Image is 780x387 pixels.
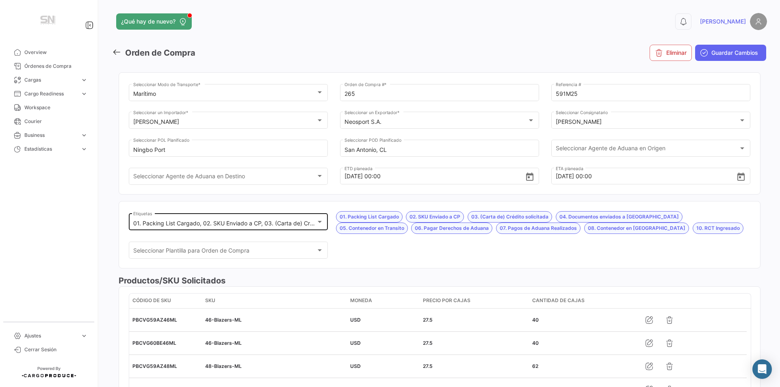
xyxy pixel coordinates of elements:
span: Ajustes [24,332,77,339]
span: 46-Blazers-ML [205,340,242,346]
span: Overview [24,49,88,56]
span: PBCVG59AZ48ML [132,363,177,369]
span: 03. (Carta de) Crédito solicitada [471,213,548,221]
span: PBCVG60BE46ML [132,340,176,346]
span: 06. Pagar Derechos de Aduana [415,225,489,232]
h3: Productos/SKU Solicitados [119,275,760,286]
span: Código de SKU [132,297,171,304]
span: Seleccionar Plantilla para Orden de Compra [133,249,316,255]
span: USD [350,340,361,346]
span: 48-Blazers-ML [205,363,242,369]
span: 62 [532,363,538,369]
span: 10. RCT Ingresado [696,225,740,232]
img: placeholder-user.png [750,13,767,30]
span: expand_more [80,332,88,339]
a: Workspace [6,101,91,115]
a: Órdenes de Compra [6,59,91,73]
span: 08. Contenedor en [GEOGRAPHIC_DATA] [588,225,685,232]
span: Guardar Cambios [711,49,758,57]
button: Eliminar [650,45,692,61]
button: Open calendar [736,172,746,181]
button: Guardar Cambios [695,45,766,61]
span: 27.5 [423,340,433,346]
span: Cerrar Sesión [24,346,88,353]
datatable-header-cell: Código de SKU [129,294,202,308]
span: Órdenes de Compra [24,63,88,70]
input: Seleccionar una fecha [556,162,737,190]
span: 07. Pagos de Aduana Realizados [500,225,577,232]
h3: Orden de Compra [125,47,195,59]
span: [PERSON_NAME] [700,17,746,26]
button: ¿Qué hay de nuevo? [116,13,192,30]
span: Seleccionar Agente de Aduana en Origen [556,147,739,154]
input: Escriba para buscar... [133,147,324,154]
span: 27.5 [423,317,433,323]
span: Moneda [350,297,372,304]
mat-select-trigger: [PERSON_NAME] [556,118,602,125]
span: Cantidad de Cajas [532,297,585,304]
span: 46-Blazers-ML [205,317,242,323]
span: 04. Documentos enviados a [GEOGRAPHIC_DATA] [559,213,679,221]
mat-select-trigger: [PERSON_NAME] [133,118,179,125]
span: 01. Packing List Cargado [340,213,399,221]
span: Seleccionar Agente de Aduana en Destino [133,174,316,181]
span: Estadísticas [24,145,77,153]
datatable-header-cell: Moneda [347,294,420,308]
span: Precio por Cajas [423,297,470,304]
datatable-header-cell: SKU [202,294,347,308]
span: expand_more [80,132,88,139]
span: SKU [205,297,215,304]
span: expand_more [80,145,88,153]
span: ¿Qué hay de nuevo? [121,17,175,26]
mat-select-trigger: Neosport S.A. [344,118,381,125]
span: expand_more [80,76,88,84]
div: Abrir Intercom Messenger [752,359,772,379]
span: USD [350,363,361,369]
span: expand_more [80,90,88,97]
input: Seleccionar una fecha [344,162,525,190]
a: Overview [6,45,91,59]
mat-select-trigger: Marítimo [133,90,156,97]
span: PBCVG59AZ46ML [132,317,177,323]
span: Cargo Readiness [24,90,77,97]
span: Workspace [24,104,88,111]
span: Business [24,132,77,139]
input: Escriba para buscar... [344,147,535,154]
span: USD [350,317,361,323]
span: Cargas [24,76,77,84]
span: Courier [24,118,88,125]
img: Manufactura+Logo.png [28,10,69,32]
a: Courier [6,115,91,128]
span: 02. SKU Enviado a CP [409,213,460,221]
button: Open calendar [525,172,535,181]
span: 05. Contenedor en Transito [340,225,404,232]
span: 40 [532,317,539,323]
span: 40 [532,340,539,346]
span: 27.5 [423,363,433,369]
